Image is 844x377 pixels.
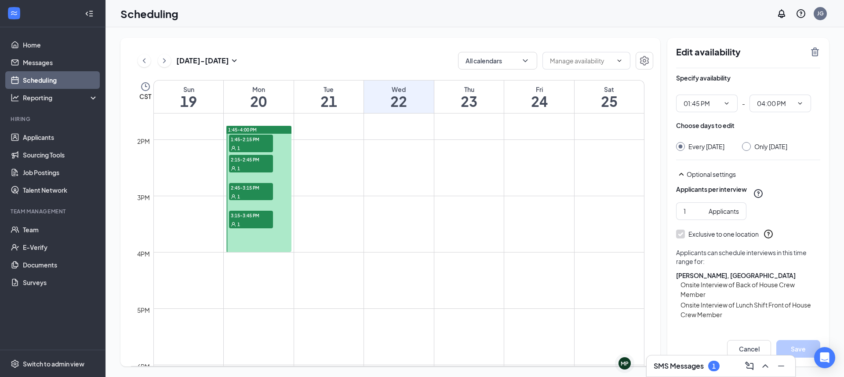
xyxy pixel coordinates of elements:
[23,71,98,89] a: Scheduling
[229,135,273,143] span: 1:45-2:15 PM
[229,211,273,220] span: 3:15-3:45 PM
[120,6,178,21] h1: Scheduling
[676,169,820,179] div: Optional settings
[231,146,236,151] svg: User
[23,164,98,181] a: Job Postings
[11,359,19,368] svg: Settings
[237,194,240,200] span: 1
[676,121,735,130] div: Choose days to edit
[814,347,835,368] div: Open Intercom Messenger
[709,206,739,216] div: Applicants
[23,128,98,146] a: Applicants
[758,359,772,373] button: ChevronUp
[140,55,149,66] svg: ChevronLeft
[160,55,169,66] svg: ChevronRight
[676,271,820,280] div: [PERSON_NAME], [GEOGRAPHIC_DATA]
[23,274,98,291] a: Surveys
[676,73,731,82] div: Specify availability
[434,94,504,109] h1: 23
[753,188,764,199] svg: QuestionInfo
[688,230,759,238] div: Exclusive to one location
[11,208,96,215] div: Team Management
[774,359,788,373] button: Minimize
[676,185,747,194] div: Applicants per interview
[229,183,273,192] span: 2:45-3:15 PM
[23,359,84,368] div: Switch to admin view
[776,340,820,358] button: Save
[616,57,623,64] svg: ChevronDown
[676,169,687,179] svg: SmallChevronUp
[817,10,824,17] div: JG
[154,81,223,113] a: October 19, 2025
[224,85,294,94] div: Mon
[237,145,240,151] span: 1
[11,93,19,102] svg: Analysis
[776,8,787,19] svg: Notifications
[676,330,820,348] button: Select specific locations or job postingsPlusCircle
[23,36,98,54] a: Home
[294,81,364,113] a: October 21, 2025
[676,248,820,266] div: Applicants can schedule interviews in this time range for:
[23,181,98,199] a: Talent Network
[23,54,98,71] a: Messages
[23,256,98,274] a: Documents
[760,361,771,371] svg: ChevronUp
[680,280,820,299] span: Onsite Interview of Back of House Crew Member
[434,81,504,113] a: October 23, 2025
[754,142,787,151] div: Only [DATE]
[636,52,653,70] button: Settings
[575,81,644,113] a: October 25, 2025
[712,362,716,370] div: 1
[23,238,98,256] a: E-Verify
[135,136,152,146] div: 2pm
[639,55,650,66] svg: Settings
[139,92,151,101] span: CST
[10,9,18,18] svg: WorkstreamLogo
[176,56,229,66] h3: [DATE] - [DATE]
[224,94,294,109] h1: 20
[294,94,364,109] h1: 21
[23,93,98,102] div: Reporting
[742,359,757,373] button: ComposeMessage
[676,95,820,112] div: -
[621,360,629,367] div: MP
[135,193,152,202] div: 3pm
[231,194,236,199] svg: User
[224,81,294,113] a: October 20, 2025
[138,54,151,67] button: ChevronLeft
[680,300,820,319] span: Onsite Interview of Lunch Shift Front of House Crew Member
[231,222,236,227] svg: User
[688,142,724,151] div: Every [DATE]
[229,155,273,164] span: 2:15-2:45 PM
[364,81,434,113] a: October 22, 2025
[158,54,171,67] button: ChevronRight
[23,221,98,238] a: Team
[154,85,223,94] div: Sun
[135,249,152,259] div: 4pm
[458,52,537,70] button: All calendarsChevronDown
[723,100,730,107] svg: ChevronDown
[154,94,223,109] h1: 19
[229,55,240,66] svg: SmallChevronDown
[575,94,644,109] h1: 25
[504,85,574,94] div: Fri
[810,47,820,57] svg: TrashOutline
[237,165,240,172] span: 1
[776,361,786,371] svg: Minimize
[687,170,820,179] div: Optional settings
[135,362,152,371] div: 6pm
[504,81,574,113] a: October 24, 2025
[237,221,240,227] span: 1
[797,100,804,107] svg: ChevronDown
[140,81,151,92] svg: Clock
[521,56,530,65] svg: ChevronDown
[23,146,98,164] a: Sourcing Tools
[575,85,644,94] div: Sat
[85,9,94,18] svg: Collapse
[294,85,364,94] div: Tue
[796,8,806,19] svg: QuestionInfo
[231,166,236,171] svg: User
[550,56,612,66] input: Manage availability
[676,47,804,57] h2: Edit availability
